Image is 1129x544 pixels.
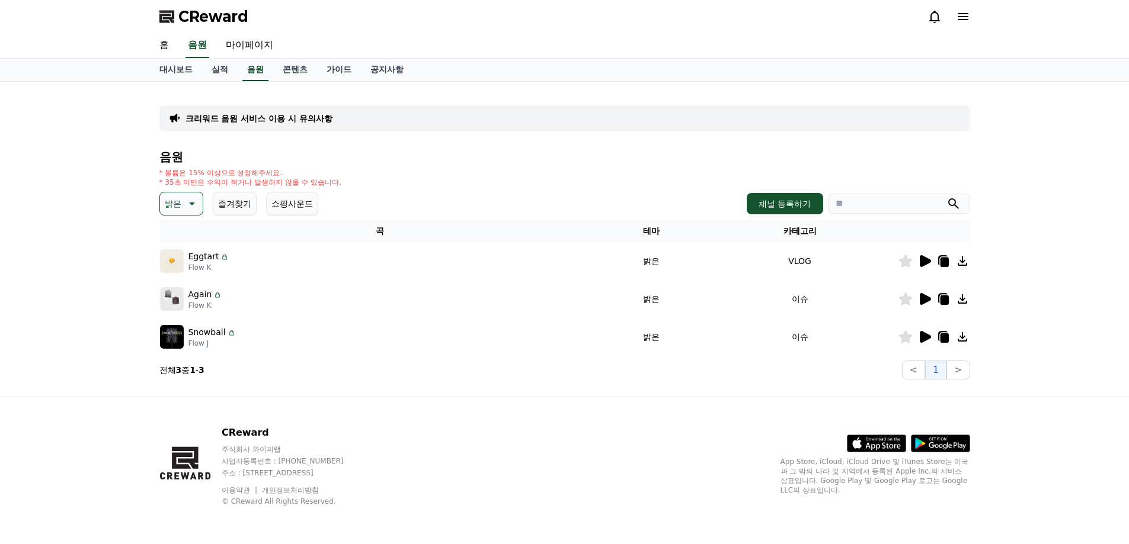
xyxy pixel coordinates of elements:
button: 1 [925,360,946,379]
p: 밝은 [165,195,181,212]
button: 즐겨찾기 [213,192,257,215]
p: Flow K [188,263,230,272]
strong: 1 [190,365,196,375]
p: © CReward All Rights Reserved. [222,497,366,506]
td: 이슈 [702,280,898,318]
p: 사업자등록번호 : [PHONE_NUMBER] [222,456,366,466]
th: 테마 [601,220,702,242]
td: VLOG [702,242,898,280]
p: 전체 중 - [159,364,204,376]
th: 곡 [159,220,601,242]
a: 대시보드 [150,59,202,81]
p: * 볼륨은 15% 이상으로 설정해주세요. [159,168,342,178]
td: 이슈 [702,318,898,356]
img: music [160,287,184,311]
a: 콘텐츠 [273,59,317,81]
p: Snowball [188,326,226,339]
p: CReward [222,426,366,440]
th: 카테고리 [702,220,898,242]
p: 주식회사 와이피랩 [222,445,366,454]
p: Flow K [188,301,223,310]
a: 마이페이지 [216,33,283,58]
p: App Store, iCloud, iCloud Drive 및 iTunes Store는 미국과 그 밖의 나라 및 지역에서 등록된 Apple Inc.의 서비스 상표입니다. Goo... [781,457,970,495]
td: 밝은 [601,318,702,356]
h4: 음원 [159,150,970,163]
p: Flow J [188,339,236,348]
button: > [946,360,970,379]
button: 쇼핑사운드 [266,192,318,215]
td: 밝은 [601,280,702,318]
a: 공지사항 [361,59,413,81]
button: 채널 등록하기 [747,193,823,214]
a: CReward [159,7,248,26]
button: < [902,360,925,379]
a: 음원 [185,33,209,58]
p: 주소 : [STREET_ADDRESS] [222,468,366,478]
a: 크리워드 음원 서비스 이용 시 유의사항 [185,112,332,124]
strong: 3 [176,365,182,375]
a: 홈 [150,33,178,58]
p: * 35초 미만은 수익이 적거나 발생하지 않을 수 있습니다. [159,178,342,187]
a: 음원 [242,59,268,81]
img: music [160,249,184,273]
a: 개인정보처리방침 [262,486,319,494]
strong: 3 [199,365,204,375]
button: 밝은 [159,192,203,215]
td: 밝은 [601,242,702,280]
a: 이용약관 [222,486,259,494]
a: 가이드 [317,59,361,81]
a: 실적 [202,59,238,81]
span: CReward [178,7,248,26]
img: music [160,325,184,349]
p: Eggtart [188,250,219,263]
p: Again [188,288,212,301]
